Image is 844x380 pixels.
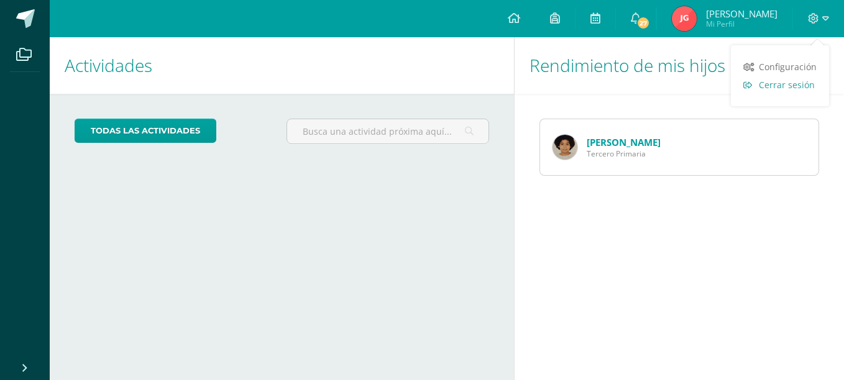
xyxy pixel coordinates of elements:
[731,76,829,94] a: Cerrar sesión
[759,61,817,73] span: Configuración
[553,135,577,160] img: ea2133351babd651986bfdb521734426.png
[587,136,661,148] a: [PERSON_NAME]
[706,7,777,20] span: [PERSON_NAME]
[672,6,697,31] img: 191b30dd545b4453dc1c2f4c4c210e75.png
[706,19,777,29] span: Mi Perfil
[731,58,829,76] a: Configuración
[636,16,649,30] span: 27
[530,37,829,94] h1: Rendimiento de mis hijos
[287,119,488,143] input: Busca una actividad próxima aquí...
[759,79,815,91] span: Cerrar sesión
[65,37,499,94] h1: Actividades
[75,119,216,143] a: todas las Actividades
[587,148,661,159] span: Tercero Primaria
